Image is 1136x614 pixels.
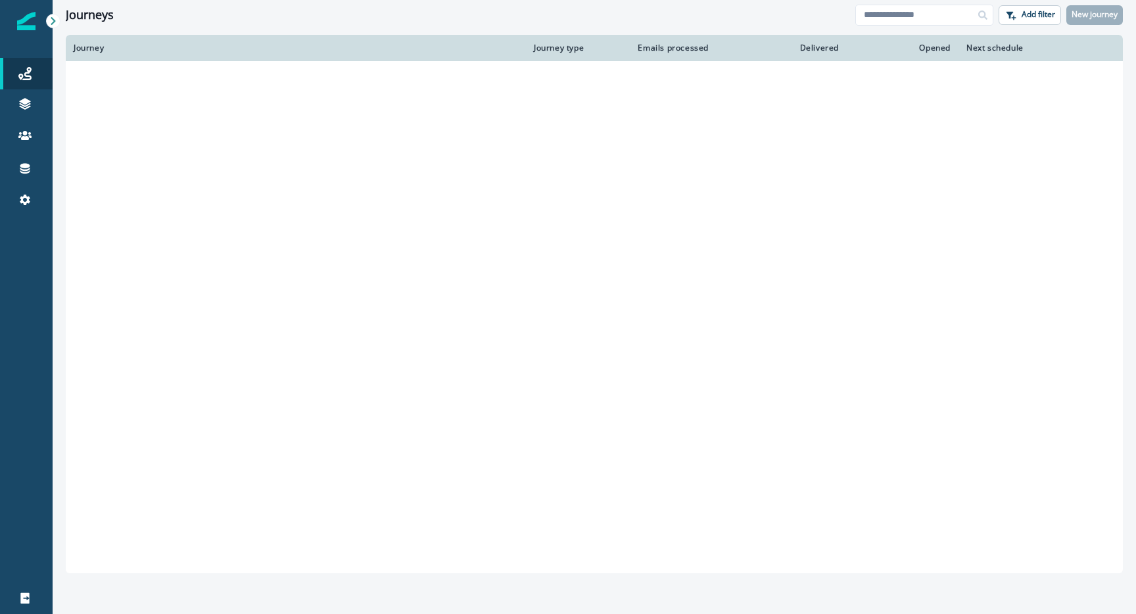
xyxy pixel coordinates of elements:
[632,43,709,53] div: Emails processed
[1022,10,1055,19] p: Add filter
[74,43,518,53] div: Journey
[534,43,617,53] div: Journey type
[724,43,839,53] div: Delivered
[1072,10,1118,19] p: New journey
[66,8,114,22] h1: Journeys
[999,5,1061,25] button: Add filter
[855,43,951,53] div: Opened
[966,43,1082,53] div: Next schedule
[1066,5,1123,25] button: New journey
[17,12,35,30] img: Inflection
